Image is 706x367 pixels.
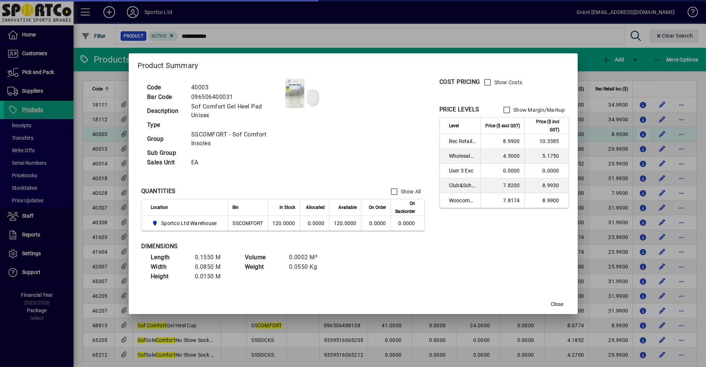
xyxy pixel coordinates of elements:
[143,130,188,148] td: Group
[191,272,235,281] td: 0.0150 M
[480,164,524,178] td: 0.0000
[512,106,565,114] label: Show Margin/Markup
[306,203,325,211] span: Allocated
[143,83,188,92] td: Code
[191,262,235,272] td: 0.0850 M
[449,182,476,189] span: Club&School Exc
[529,118,559,134] span: Price ($ incl GST)
[241,253,285,262] td: Volume
[480,193,524,208] td: 7.8174
[285,262,329,272] td: 0.0550 Kg
[391,216,424,231] td: 0.0000
[228,216,267,231] td: SSCOMFORT
[524,178,568,193] td: 8.9930
[241,262,285,272] td: Weight
[161,220,217,227] span: Sportco Ltd Warehouse
[268,216,300,231] td: 120.0000
[188,130,285,148] td: SSCOMFORT - Sof Comfort Insoles
[369,203,386,211] span: On Order
[439,78,480,86] div: COST PRICING
[147,262,191,272] td: Width
[449,197,476,204] span: Woocommerce Retail
[129,53,578,75] h2: Product Summary
[143,148,188,158] td: Sub Group
[191,253,235,262] td: 0.1550 M
[395,199,415,215] span: On Backorder
[493,79,523,86] label: Show Costs
[480,149,524,164] td: 4.5000
[449,167,476,174] span: User 3 Exc
[151,203,168,211] span: Location
[300,216,329,231] td: 0.0000
[279,203,295,211] span: In Stock
[551,300,563,308] span: Close
[188,158,285,167] td: EA
[449,122,459,130] span: Level
[147,253,191,262] td: Length
[480,134,524,149] td: 8.9900
[449,138,476,145] span: Rec Retail Inc
[141,242,325,251] div: DIMENSIONS
[545,298,569,311] button: Close
[232,203,239,211] span: Bin
[188,102,285,120] td: Sof Comfort Gel Heel Pad Unisex
[524,149,568,164] td: 5.1750
[141,187,176,196] div: QUANTITIES
[188,92,285,102] td: 096506400031
[188,83,285,92] td: 40003
[329,216,361,231] td: 120.0000
[449,152,476,160] span: Wholesale Exc
[143,102,188,120] td: Description
[143,158,188,167] td: Sales Unit
[147,272,191,281] td: Height
[439,105,479,114] div: PRICE LEVELS
[143,120,188,130] td: Type
[285,75,321,112] img: contain
[524,193,568,208] td: 8.9900
[485,122,520,130] span: Price ($ excl GST)
[143,92,188,102] td: Bar Code
[285,253,329,262] td: 0.0002 M³
[399,188,421,195] label: Show All
[524,134,568,149] td: 10.3385
[524,164,568,178] td: 0.0000
[480,178,524,193] td: 7.8200
[151,219,220,228] span: Sportco Ltd Warehouse
[369,220,386,226] span: 0.0000
[338,203,357,211] span: Available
